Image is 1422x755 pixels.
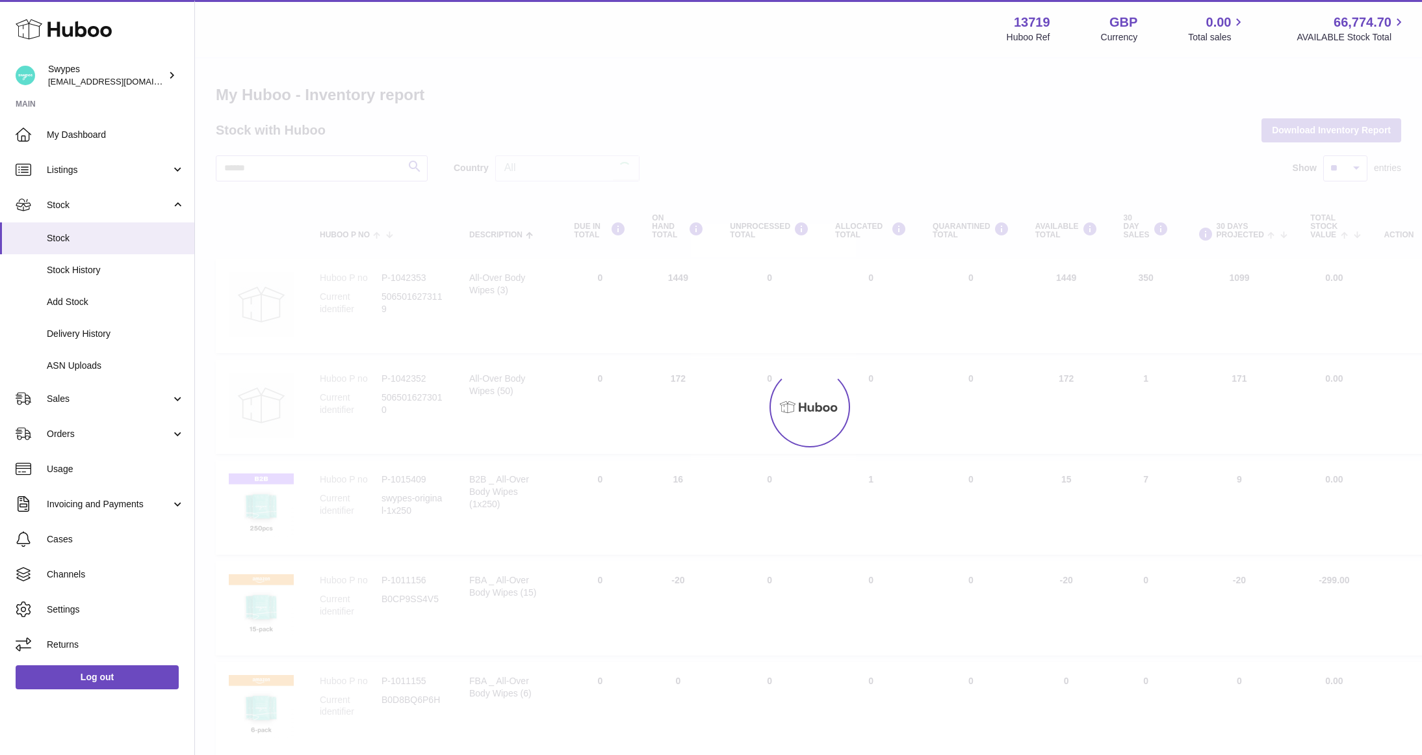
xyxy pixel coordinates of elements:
span: Cases [47,533,185,546]
div: Huboo Ref [1007,31,1050,44]
span: [EMAIL_ADDRESS][DOMAIN_NAME] [48,76,191,86]
span: Add Stock [47,296,185,308]
span: Usage [47,463,185,475]
span: 0.00 [1206,14,1232,31]
span: Stock [47,199,171,211]
span: Stock History [47,264,185,276]
div: Currency [1101,31,1138,44]
a: 66,774.70 AVAILABLE Stock Total [1297,14,1406,44]
a: 0.00 Total sales [1188,14,1246,44]
strong: 13719 [1014,14,1050,31]
span: Listings [47,164,171,176]
span: Returns [47,639,185,651]
span: Settings [47,603,185,616]
span: Orders [47,428,171,440]
span: My Dashboard [47,129,185,141]
span: AVAILABLE Stock Total [1297,31,1406,44]
span: Channels [47,568,185,581]
span: Delivery History [47,328,185,340]
span: Total sales [1188,31,1246,44]
span: Stock [47,232,185,245]
span: 66,774.70 [1334,14,1391,31]
div: Swypes [48,63,165,88]
strong: GBP [1109,14,1137,31]
span: ASN Uploads [47,360,185,372]
img: hello@swypes.co.uk [16,66,35,85]
span: Invoicing and Payments [47,498,171,510]
span: Sales [47,393,171,405]
a: Log out [16,665,179,689]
